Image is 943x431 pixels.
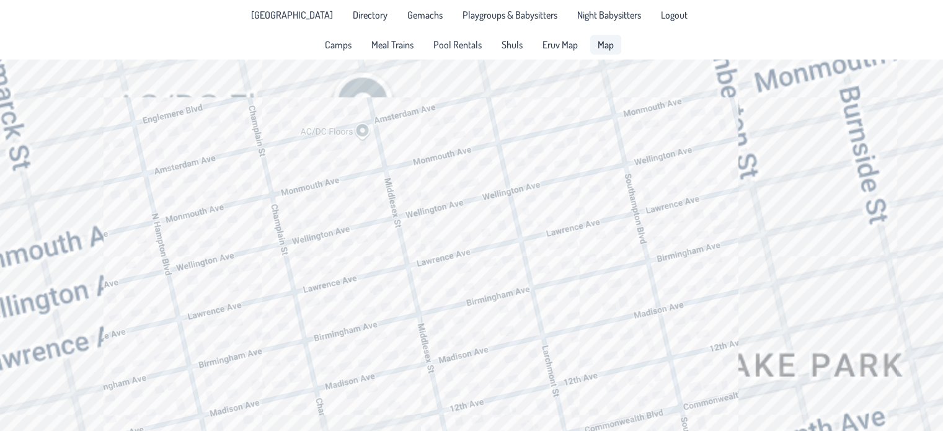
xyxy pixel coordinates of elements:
a: Camps [317,35,359,55]
span: Shuls [502,40,523,50]
a: Directory [345,5,395,25]
span: Playgroups & Babysitters [463,10,557,20]
a: Shuls [494,35,530,55]
a: Pool Rentals [426,35,489,55]
li: Logout [653,5,695,25]
a: Gemachs [400,5,450,25]
a: Meal Trains [364,35,421,55]
a: Night Babysitters [570,5,649,25]
a: Playgroups & Babysitters [455,5,565,25]
span: Pool Rentals [433,40,482,50]
span: [GEOGRAPHIC_DATA] [251,10,333,20]
a: Eruv Map [535,35,585,55]
span: Directory [353,10,387,20]
a: [GEOGRAPHIC_DATA] [244,5,340,25]
span: Eruv Map [542,40,578,50]
li: Pine Lake Park [244,5,340,25]
span: Meal Trains [371,40,414,50]
span: Logout [661,10,688,20]
span: Camps [325,40,352,50]
span: Gemachs [407,10,443,20]
a: Map [590,35,621,55]
span: Map [598,40,614,50]
span: Night Babysitters [577,10,641,20]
